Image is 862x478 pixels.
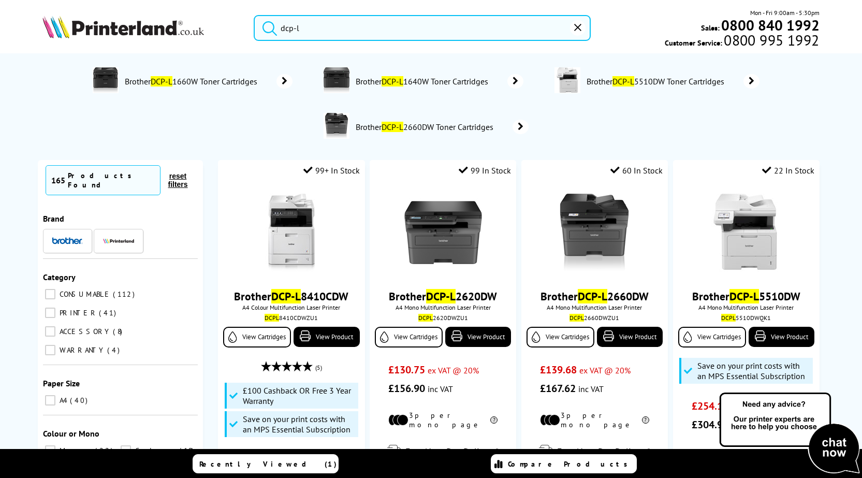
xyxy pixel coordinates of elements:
[99,308,119,317] span: 41
[243,414,356,434] span: Save on your print costs with an MPS Essential Subscription
[324,113,349,139] img: DCP-L2660DW-deptimage.jpg
[527,303,663,311] span: A4 Mono Multifunction Laser Printer
[721,16,820,35] b: 0800 840 1992
[57,396,69,405] span: A4
[388,411,498,429] li: 3p per mono page
[133,446,178,455] span: Colour
[717,391,862,476] img: Open Live Chat window
[193,454,339,473] a: Recently Viewed (1)
[678,327,746,347] a: View Cartridges
[113,289,137,299] span: 112
[265,314,279,322] mark: DCPL
[678,303,814,311] span: A4 Mono Multifunction Laser Printer
[426,289,456,303] mark: DCP-L
[45,326,55,337] input: ACCESSORY 8
[586,67,759,95] a: BrotherDCP-L5510DW Toner Cartridges
[722,35,819,45] span: 0800 995 1992
[243,385,356,406] span: £100 Cashback OR Free 3 Year Warranty
[540,289,649,303] a: BrotherDCP-L2660DW
[508,459,633,469] span: Compare Products
[681,314,812,322] div: 5510DWQK1
[294,327,359,347] a: View Product
[540,411,649,429] li: 3p per mono page
[43,378,80,388] span: Paper Size
[45,308,55,318] input: PRINTER 41
[445,327,511,347] a: View Product
[418,314,433,322] mark: DCPL
[43,213,64,224] span: Brand
[597,327,663,347] a: View Product
[375,303,511,311] span: A4 Mono Multifunction Laser Printer
[750,8,820,18] span: Mon - Fri 9:00am - 5:30pm
[223,303,359,311] span: A4 Colour Multifunction Laser Printer
[70,396,90,405] span: 40
[586,76,728,86] span: Brother 5510DW Toner Cartridges
[271,289,301,303] mark: DCP-L
[42,16,204,38] img: Printerland Logo
[52,237,83,244] img: Brother
[527,437,663,466] div: modal_delivery
[43,272,76,282] span: Category
[234,289,348,303] a: BrotherDCP-L8410CDW
[303,165,360,176] div: 99+ In Stock
[557,445,650,457] span: Free Next Day Delivery*
[721,314,736,322] mark: DCPL
[68,171,155,190] div: Products Found
[375,327,443,347] a: View Cartridges
[57,308,98,317] span: PRINTER
[124,76,261,86] span: Brother 1660W Toner Cartridges
[57,446,94,455] span: Mono
[701,23,720,33] span: Sales:
[45,289,55,299] input: CONSUMABLE 112
[377,314,508,322] div: 2620DWZU1
[254,15,591,41] input: Search product or brand
[491,454,637,473] a: Compare Products
[45,345,55,355] input: WARRANTY 4
[697,360,810,381] span: Save on your print costs with an MPS Essential Subscription
[107,345,122,355] span: 4
[382,76,403,86] mark: DCP-L
[720,20,820,30] a: 0800 840 1992
[556,194,633,271] img: brother-DCP-L2660DW-front-small.jpg
[405,445,499,457] span: Free Next Day Delivery*
[57,327,112,336] span: ACCESSORY
[95,446,115,455] span: 22
[762,165,814,176] div: 22 In Stock
[51,175,65,185] span: 165
[388,382,425,395] span: £156.90
[529,314,660,322] div: 2660DWZU1
[665,35,819,48] span: Customer Service:
[527,327,594,347] a: View Cartridges
[578,384,604,394] span: inc VAT
[45,395,55,405] input: A4 40
[459,165,511,176] div: 99 In Stock
[578,289,607,303] mark: DCP-L
[355,122,498,132] span: Brother 2660DW Toner Cartridges
[692,289,800,303] a: BrotherDCP-L5510DW
[113,327,125,336] span: 8
[57,289,112,299] span: CONSUMABLE
[554,67,580,93] img: DCP-L5510DW-deptimage.png
[199,459,337,469] span: Recently Viewed (1)
[389,289,497,303] a: BrotherDCP-L2620DW
[707,194,785,271] img: brother-DCP-L5510DW-front-small.jpg
[151,76,172,86] mark: DCP-L
[315,358,322,378] span: (5)
[43,428,99,439] span: Colour or Mono
[428,384,453,394] span: inc VAT
[375,437,511,466] div: modal_delivery
[692,399,728,413] span: £254.14
[226,314,357,322] div: 8410CDWZU1
[579,365,631,375] span: ex VAT @ 20%
[253,194,330,271] img: DCP-L8410CDW-FRONT-small.jpg
[57,345,106,355] span: WARRANTY
[355,67,523,95] a: BrotherDCP-L1640W Toner Cartridges
[428,365,479,375] span: ex VAT @ 20%
[404,194,482,271] img: brother-DCP-L2620DW-front-small.jpg
[121,445,131,456] input: Colour 19
[388,363,425,376] span: £130.75
[223,327,291,347] a: View Cartridges
[42,16,240,40] a: Printerland Logo
[355,113,529,141] a: BrotherDCP-L2660DW Toner Cartridges
[324,67,349,93] img: brother-dcp-l1640w-deptimage.jpg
